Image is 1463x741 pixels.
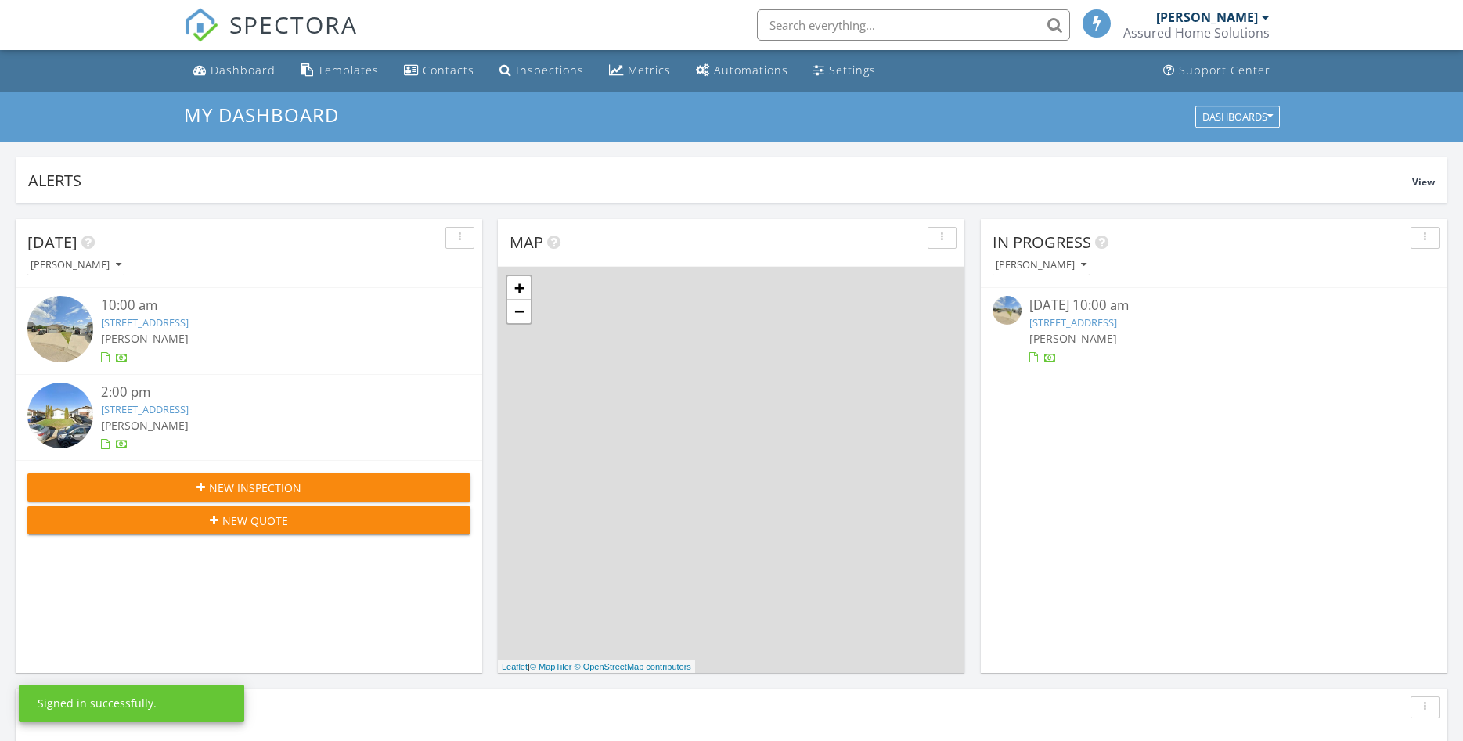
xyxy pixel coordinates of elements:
div: Templates [318,63,379,77]
a: [DATE] 10:00 am [STREET_ADDRESS] [PERSON_NAME] [993,296,1436,365]
div: Dashboard [211,63,276,77]
input: Search everything... [757,9,1070,41]
a: Dashboard [187,56,282,85]
span: [PERSON_NAME] [101,418,189,433]
img: streetview [993,296,1022,325]
div: Settings [829,63,876,77]
div: Signed in successfully. [38,696,157,711]
a: 10:00 am [STREET_ADDRESS] [PERSON_NAME] [27,296,470,366]
a: SPECTORA [184,21,358,54]
a: Support Center [1157,56,1277,85]
div: [PERSON_NAME] [31,260,121,271]
div: 2:00 pm [101,383,434,402]
button: New Inspection [27,473,470,502]
div: Contacts [423,63,474,77]
a: [STREET_ADDRESS] [101,402,189,416]
span: In Progress [993,232,1091,253]
a: © MapTiler [530,662,572,671]
div: Assured Home Solutions [1123,25,1270,41]
div: 10:00 am [101,296,434,315]
button: [PERSON_NAME] [27,255,124,276]
a: 2:00 pm [STREET_ADDRESS] [PERSON_NAME] [27,383,470,453]
a: Zoom out [507,300,531,323]
a: © OpenStreetMap contributors [575,662,691,671]
button: Dashboards [1195,106,1280,128]
img: The Best Home Inspection Software - Spectora [184,8,218,42]
span: [DATE] [27,232,77,253]
img: streetview [27,296,93,362]
span: SPECTORA [229,8,358,41]
div: Inspections [516,63,584,77]
a: Zoom in [507,276,531,300]
a: [STREET_ADDRESS] [101,315,189,329]
button: [PERSON_NAME] [993,255,1090,276]
span: Map [510,232,543,253]
div: | [498,660,695,674]
img: streetview [27,383,93,448]
div: Alerts [28,170,1412,191]
div: [PERSON_NAME] [996,260,1086,271]
a: Contacts [398,56,481,85]
a: Inspections [493,56,590,85]
a: Templates [294,56,385,85]
a: Metrics [603,56,677,85]
div: Support Center [1179,63,1270,77]
span: New Inspection [209,480,301,496]
a: Automations (Basic) [690,56,795,85]
span: [PERSON_NAME] [101,331,189,346]
a: [STREET_ADDRESS] [1029,315,1117,329]
span: New Quote [222,513,288,529]
div: [DATE] 10:00 am [1029,296,1399,315]
span: My Dashboard [184,102,339,128]
div: Automations [714,63,788,77]
div: Metrics [628,63,671,77]
button: New Quote [27,506,470,534]
span: [PERSON_NAME] [1029,331,1117,346]
div: [PERSON_NAME] [1156,9,1258,25]
a: Leaflet [502,662,528,671]
div: Dashboards [1202,111,1273,122]
a: Settings [807,56,882,85]
span: View [1412,175,1435,189]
